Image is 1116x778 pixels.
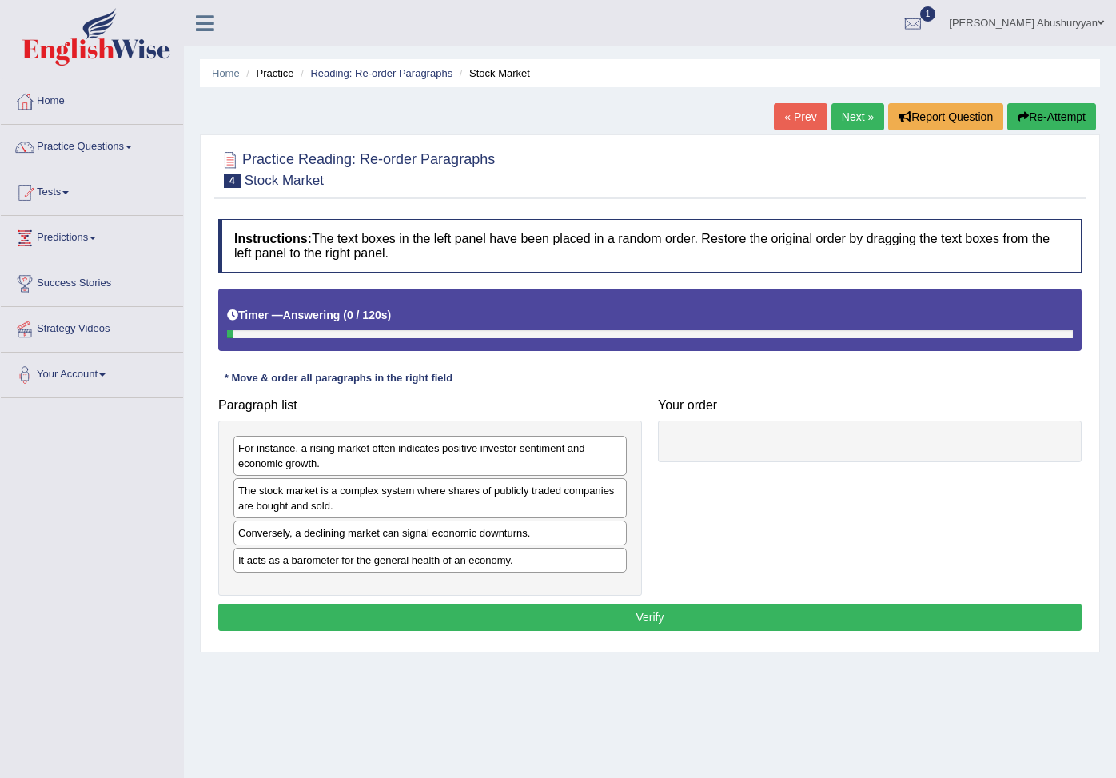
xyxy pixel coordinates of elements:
[456,66,530,81] li: Stock Market
[658,398,1082,413] h4: Your order
[1,170,183,210] a: Tests
[1007,103,1096,130] button: Re-Attempt
[1,79,183,119] a: Home
[233,436,627,476] div: For instance, a rising market often indicates positive investor sentiment and economic growth.
[212,67,240,79] a: Home
[920,6,936,22] span: 1
[888,103,1003,130] button: Report Question
[388,309,392,321] b: )
[218,398,642,413] h4: Paragraph list
[233,478,627,518] div: The stock market is a complex system where shares of publicly traded companies are bought and sold.
[343,309,347,321] b: (
[224,174,241,188] span: 4
[283,309,341,321] b: Answering
[347,309,388,321] b: 0 / 120s
[233,521,627,545] div: Conversely, a declining market can signal economic downturns.
[831,103,884,130] a: Next »
[227,309,391,321] h5: Timer —
[1,353,183,393] a: Your Account
[245,173,324,188] small: Stock Market
[1,307,183,347] a: Strategy Videos
[310,67,452,79] a: Reading: Re-order Paragraphs
[218,371,459,386] div: * Move & order all paragraphs in the right field
[242,66,293,81] li: Practice
[774,103,827,130] a: « Prev
[233,548,627,573] div: It acts as a barometer for the general health of an economy.
[218,604,1082,631] button: Verify
[218,219,1082,273] h4: The text boxes in the left panel have been placed in a random order. Restore the original order b...
[1,125,183,165] a: Practice Questions
[1,216,183,256] a: Predictions
[1,261,183,301] a: Success Stories
[234,232,312,245] b: Instructions:
[218,148,495,188] h2: Practice Reading: Re-order Paragraphs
